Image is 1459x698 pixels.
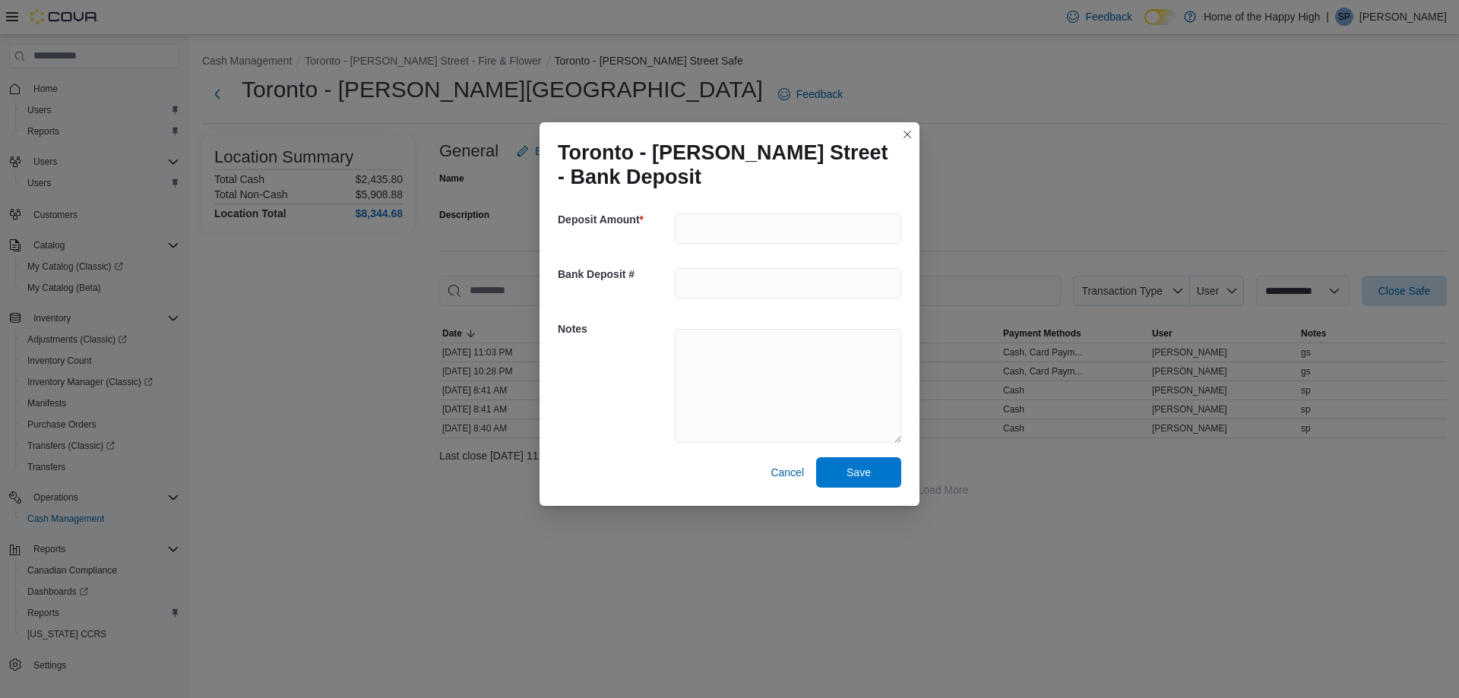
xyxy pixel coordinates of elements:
button: Save [816,457,901,488]
span: Cancel [771,465,804,480]
h5: Deposit Amount [558,204,672,235]
button: Cancel [764,457,810,488]
h5: Notes [558,314,672,344]
span: Save [847,465,871,480]
button: Closes this modal window [898,125,916,144]
h5: Bank Deposit # [558,259,672,289]
h1: Toronto - [PERSON_NAME] Street - Bank Deposit [558,141,889,189]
